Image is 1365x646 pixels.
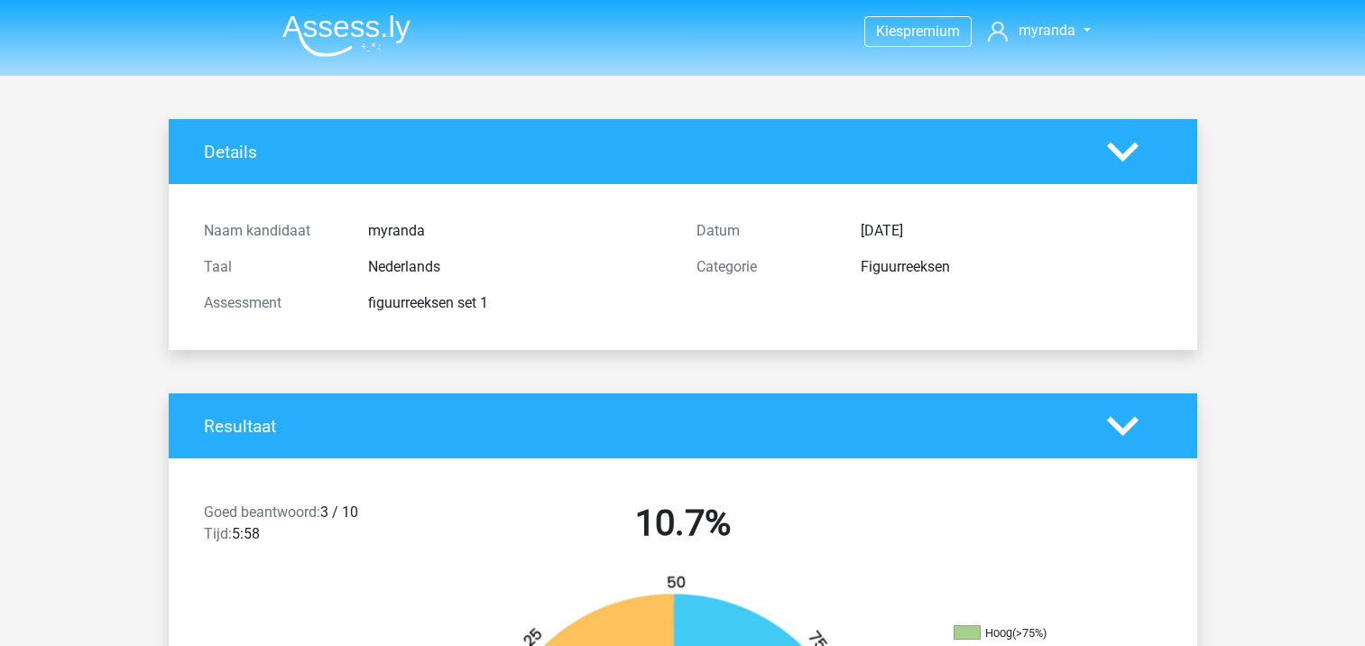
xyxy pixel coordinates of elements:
div: myranda [355,220,683,242]
span: Tijd: [204,525,232,542]
li: Hoog [954,625,1134,641]
div: figuurreeksen set 1 [355,292,683,314]
h4: Details [204,142,1080,162]
h4: Resultaat [204,416,1080,437]
a: Kiespremium [865,19,971,43]
span: Goed beantwoord: [204,503,320,521]
div: Categorie [683,256,847,278]
div: Figuurreeksen [847,256,1176,278]
div: 3 / 10 5:58 [190,502,437,552]
a: myranda [981,20,1097,42]
div: Naam kandidaat [190,220,355,242]
span: Kies [876,23,903,40]
div: Datum [683,220,847,242]
span: myranda [1019,22,1075,39]
img: Assessly [282,14,410,57]
span: premium [903,23,960,40]
div: Taal [190,256,355,278]
div: Assessment [190,292,355,314]
div: Nederlands [355,256,683,278]
div: (>75%) [1012,626,1047,640]
div: [DATE] [847,220,1176,242]
h2: 10.7% [450,502,916,545]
